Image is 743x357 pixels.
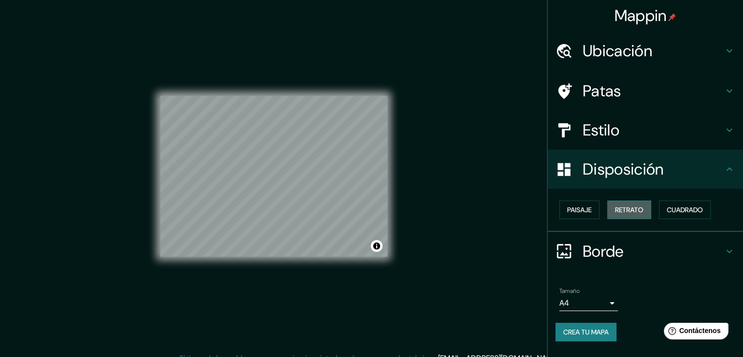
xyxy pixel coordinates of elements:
div: Patas [548,71,743,111]
button: Activar o desactivar atribución [371,240,382,252]
font: Disposición [583,159,663,179]
div: Disposición [548,150,743,189]
iframe: Lanzador de widgets de ayuda [656,319,732,346]
canvas: Mapa [160,96,387,257]
font: Tamaño [559,287,579,295]
button: Crea tu mapa [555,323,616,341]
button: Cuadrado [659,201,711,219]
font: Crea tu mapa [563,328,609,336]
font: Mappin [615,5,667,26]
font: A4 [559,298,569,308]
font: Borde [583,241,624,262]
button: Retrato [607,201,651,219]
div: Ubicación [548,31,743,70]
div: Estilo [548,111,743,150]
font: Retrato [615,205,643,214]
div: A4 [559,295,618,311]
font: Patas [583,81,621,101]
font: Paisaje [567,205,592,214]
font: Estilo [583,120,619,140]
div: Borde [548,232,743,271]
font: Ubicación [583,41,652,61]
font: Cuadrado [667,205,703,214]
button: Paisaje [559,201,599,219]
img: pin-icon.png [668,13,676,21]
